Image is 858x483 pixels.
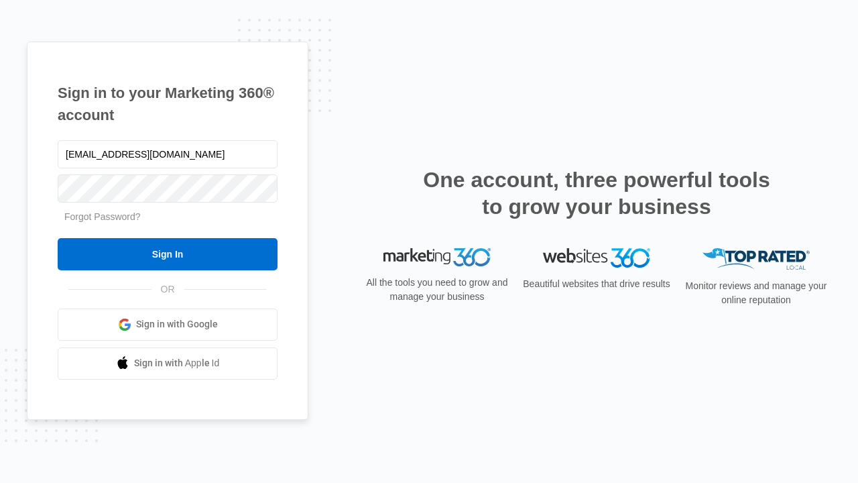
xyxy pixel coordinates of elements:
[58,309,278,341] a: Sign in with Google
[134,356,220,370] span: Sign in with Apple Id
[522,277,672,291] p: Beautiful websites that drive results
[681,279,831,307] p: Monitor reviews and manage your online reputation
[151,282,184,297] span: OR
[58,347,278,380] a: Sign in with Apple Id
[362,276,512,304] p: All the tools you need to grow and manage your business
[58,238,278,270] input: Sign In
[383,248,491,267] img: Marketing 360
[58,140,278,168] input: Email
[702,248,810,270] img: Top Rated Local
[543,248,650,268] img: Websites 360
[419,166,774,220] h2: One account, three powerful tools to grow your business
[136,317,218,331] span: Sign in with Google
[58,82,278,126] h1: Sign in to your Marketing 360® account
[64,211,141,222] a: Forgot Password?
